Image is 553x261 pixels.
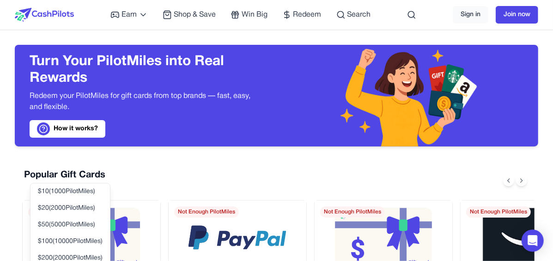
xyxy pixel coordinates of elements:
[122,9,137,20] span: Earn
[522,230,544,252] div: Open Intercom Messenger
[30,54,262,87] h3: Turn Your PilotMiles into Real Rewards
[282,9,322,20] a: Redeem
[231,9,267,20] a: Win Big
[453,6,488,24] a: Sign in
[30,120,105,138] a: How it works?
[30,91,262,113] p: Redeem your PilotMiles for gift cards from top brands — fast, easy, and flexible.
[466,206,531,218] span: Not Enough PilotMiles
[38,187,95,196] span: $ 10 ( 1000 PilotMiles)
[174,9,216,20] span: Shop & Save
[30,233,110,250] button: $100(10000PilotMiles)
[38,204,95,213] span: $ 20 ( 2000 PilotMiles)
[242,9,267,20] span: Win Big
[163,9,216,20] a: Shop & Save
[496,6,538,24] a: Join now
[188,225,287,249] img: /default-reward-image.png
[28,206,93,218] span: Not Enough PilotMiles
[174,206,239,218] span: Not Enough PilotMiles
[110,9,148,20] a: Earn
[347,9,371,20] span: Search
[24,169,105,182] h2: Popular Gift Cards
[38,237,103,246] span: $ 100 ( 10000 PilotMiles)
[38,220,95,230] span: $ 50 ( 5000 PilotMiles)
[30,183,110,200] button: $10(1000PilotMiles)
[293,9,322,20] span: Redeem
[30,217,110,233] button: $50(5000PilotMiles)
[15,8,74,22] img: CashPilots Logo
[30,200,110,217] button: $20(2000PilotMiles)
[320,206,385,218] span: Not Enough PilotMiles
[336,45,479,146] img: Header decoration
[336,9,371,20] a: Search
